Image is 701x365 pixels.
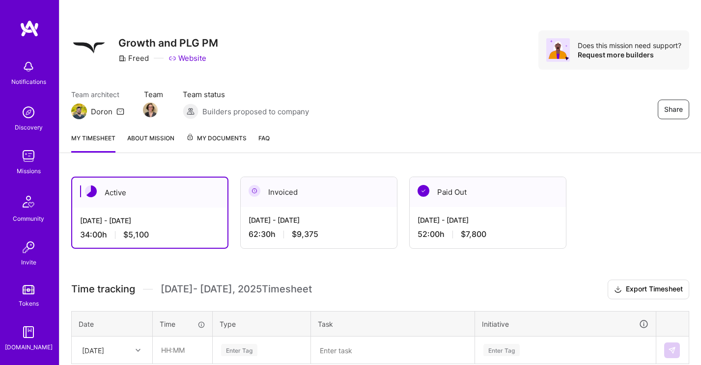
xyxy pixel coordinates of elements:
i: icon Chevron [136,348,140,353]
span: Team status [183,89,309,100]
span: Share [664,104,683,114]
div: Doron [91,106,112,117]
img: tokens [23,285,34,294]
i: icon CompanyGray [118,54,126,62]
div: Enter Tag [221,342,257,358]
div: Time [160,319,205,329]
div: Freed [118,53,149,63]
img: discovery [19,103,38,122]
i: icon Mail [116,107,124,115]
h3: Growth and PLG PM [118,37,218,49]
div: Discovery [15,122,43,132]
a: About Mission [127,133,174,153]
div: [DATE] [82,345,104,355]
div: 62:30 h [249,229,389,239]
div: Request more builders [578,50,681,59]
span: Builders proposed to company [202,106,309,117]
img: teamwork [19,146,38,166]
img: Community [17,190,40,213]
th: Date [72,311,153,337]
span: Team architect [71,89,124,100]
a: Team Member Avatar [144,102,157,118]
div: Enter Tag [483,342,520,358]
a: FAQ [258,133,270,153]
div: [DATE] - [DATE] [80,215,220,226]
img: Avatar [546,38,570,62]
div: Initiative [482,318,649,330]
img: Invite [19,237,38,257]
input: HH:MM [153,337,212,363]
div: Community [13,213,44,224]
span: $5,100 [123,230,149,240]
img: logo [20,20,39,37]
a: My timesheet [71,133,115,153]
img: Builders proposed to company [183,104,198,119]
i: icon Download [614,285,622,295]
img: Company Logo [71,30,107,66]
span: [DATE] - [DATE] , 2025 Timesheet [161,283,312,295]
div: Invite [21,257,36,267]
th: Type [213,311,311,337]
img: guide book [19,322,38,342]
img: Team Architect [71,104,87,119]
span: Time tracking [71,283,135,295]
img: Invoiced [249,185,260,197]
span: My Documents [186,133,247,144]
div: Tokens [19,298,39,309]
div: [DATE] - [DATE] [249,215,389,225]
span: Team [144,89,163,100]
th: Task [311,311,475,337]
span: $7,800 [461,229,486,239]
button: Export Timesheet [608,280,689,299]
button: Share [658,100,689,119]
img: Team Member Avatar [143,103,158,117]
img: bell [19,57,38,77]
div: Paid Out [410,177,566,207]
img: Paid Out [418,185,429,197]
img: Active [85,185,97,197]
div: Does this mission need support? [578,41,681,50]
div: Active [72,178,227,208]
a: My Documents [186,133,247,153]
div: [DOMAIN_NAME] [5,342,53,352]
div: [DATE] - [DATE] [418,215,558,225]
div: Missions [17,166,41,176]
a: Website [168,53,206,63]
span: $9,375 [292,229,318,239]
div: Notifications [11,77,46,87]
div: 52:00 h [418,229,558,239]
div: Invoiced [241,177,397,207]
div: 34:00 h [80,230,220,240]
img: Submit [668,346,676,354]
